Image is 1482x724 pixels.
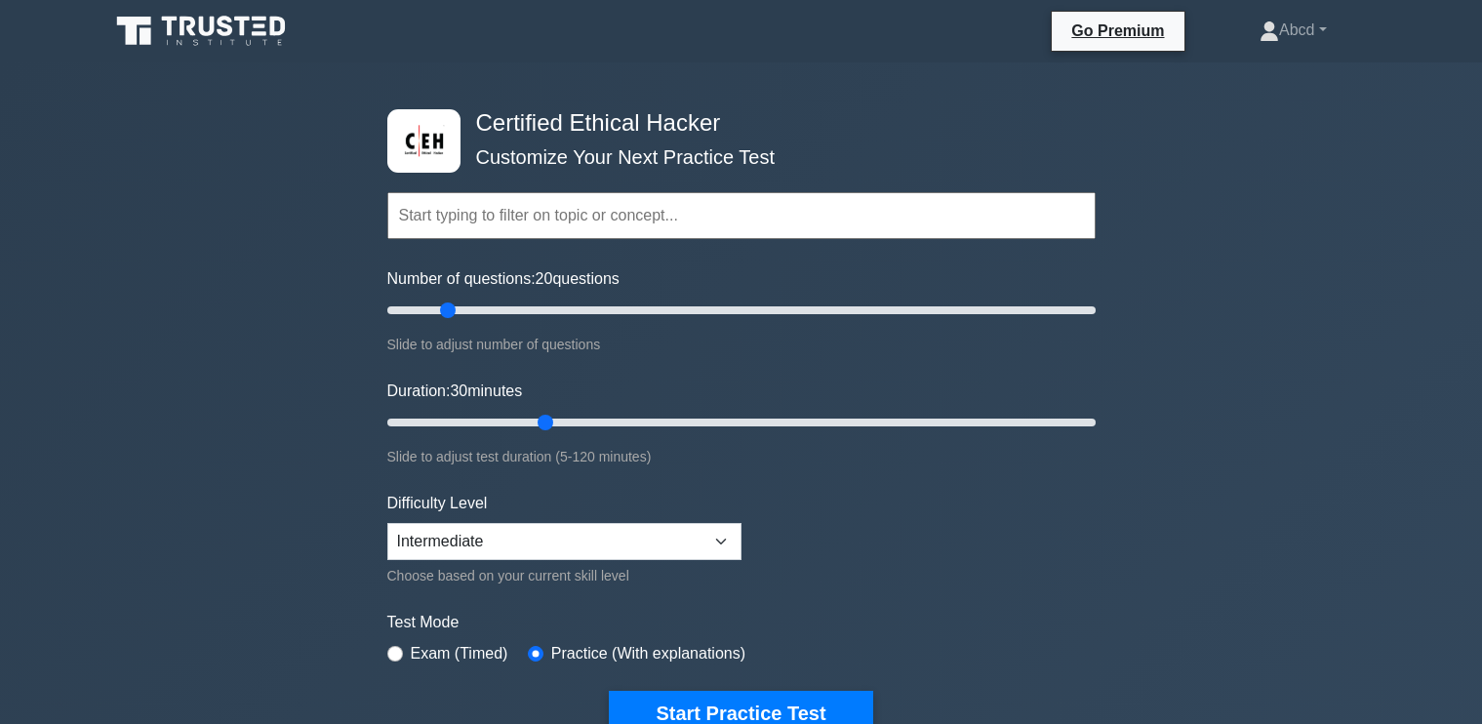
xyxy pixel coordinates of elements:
[387,492,488,515] label: Difficulty Level
[387,267,620,291] label: Number of questions: questions
[387,192,1096,239] input: Start typing to filter on topic or concept...
[1213,11,1374,50] a: Abcd
[387,564,741,587] div: Choose based on your current skill level
[387,380,523,403] label: Duration: minutes
[387,611,1096,634] label: Test Mode
[450,382,467,399] span: 30
[387,445,1096,468] div: Slide to adjust test duration (5-120 minutes)
[387,333,1096,356] div: Slide to adjust number of questions
[536,270,553,287] span: 20
[411,642,508,665] label: Exam (Timed)
[1060,19,1176,43] a: Go Premium
[551,642,745,665] label: Practice (With explanations)
[468,109,1000,138] h4: Certified Ethical Hacker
